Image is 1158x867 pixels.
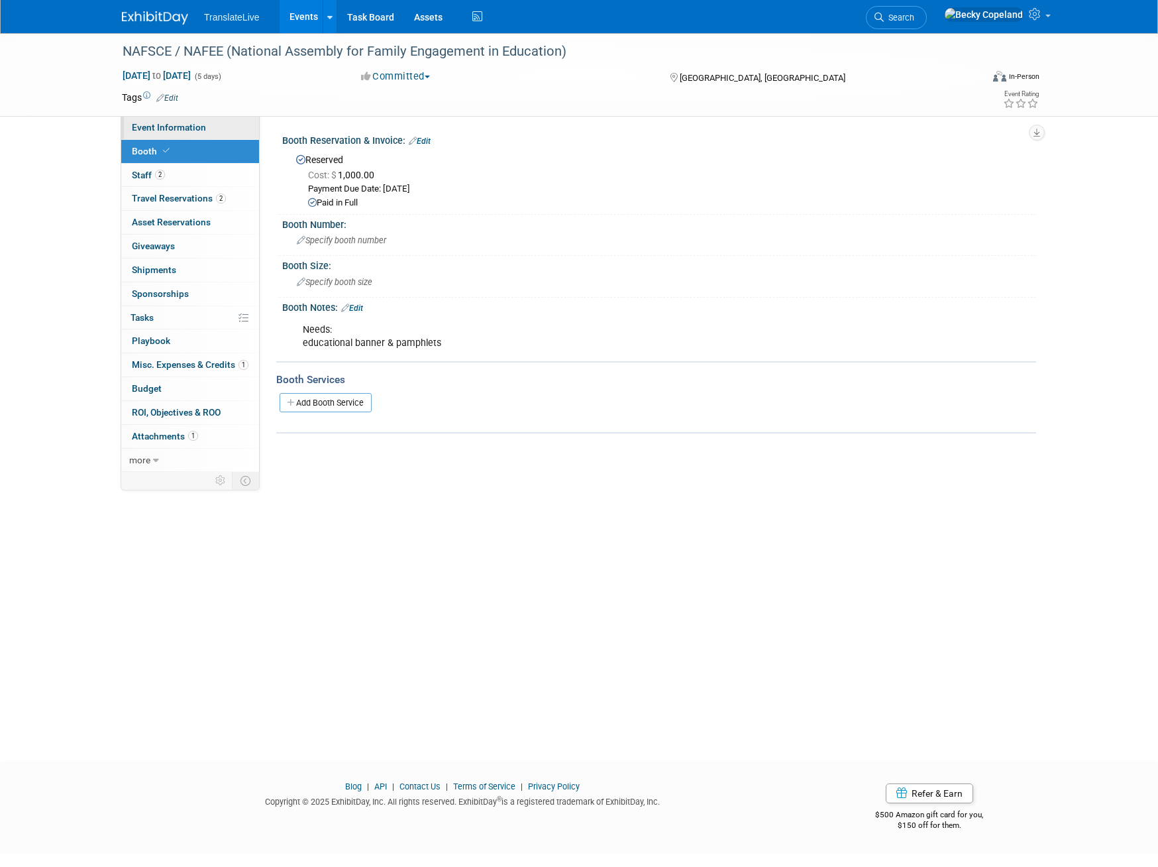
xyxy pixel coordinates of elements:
span: Sponsorships [132,288,189,299]
div: Paid in Full [308,197,1026,209]
a: Asset Reservations [121,211,259,234]
a: Attachments1 [121,425,259,448]
span: | [443,781,451,791]
span: Budget [132,383,162,394]
a: Event Information [121,116,259,139]
span: Asset Reservations [132,217,211,227]
a: Budget [121,377,259,400]
a: Sponsorships [121,282,259,306]
a: Travel Reservations2 [121,187,259,210]
span: (5 days) [193,72,221,81]
span: Shipments [132,264,176,275]
div: In-Person [1008,72,1039,82]
div: Reserved [292,150,1026,209]
span: 1 [238,360,248,370]
a: Blog [345,781,362,791]
i: Booth reservation complete [163,147,170,154]
span: | [364,781,372,791]
a: more [121,449,259,472]
span: Booth [132,146,172,156]
div: Copyright © 2025 ExhibitDay, Inc. All rights reserved. ExhibitDay is a registered trademark of Ex... [122,793,803,808]
a: Edit [341,304,363,313]
a: Search [866,6,927,29]
span: ROI, Objectives & ROO [132,407,221,418]
span: 1,000.00 [308,170,380,180]
a: Booth [121,140,259,163]
div: Event Rating [1003,91,1039,97]
a: Tasks [121,306,259,329]
a: Misc. Expenses & Credits1 [121,353,259,376]
span: Misc. Expenses & Credits [132,359,248,370]
span: Attachments [132,431,198,441]
span: Playbook [132,335,170,346]
td: Personalize Event Tab Strip [209,472,233,489]
img: ExhibitDay [122,11,188,25]
img: Format-Inperson.png [993,71,1006,82]
div: $500 Amazon gift card for you, [823,801,1037,831]
a: ROI, Objectives & ROO [121,401,259,424]
a: Playbook [121,329,259,353]
span: Event Information [132,122,206,133]
td: Tags [122,91,178,104]
a: Contact Us [399,781,441,791]
div: Booth Notes: [282,298,1036,315]
a: API [374,781,387,791]
sup: ® [497,795,501,803]
a: Giveaways [121,235,259,258]
a: Refer & Earn [886,783,973,803]
a: Privacy Policy [528,781,580,791]
span: Cost: $ [308,170,338,180]
a: Edit [409,137,431,146]
div: Event Format [903,69,1039,89]
div: Booth Reservation & Invoice: [282,131,1036,148]
span: 2 [216,194,226,203]
span: Specify booth number [297,235,386,245]
div: Booth Size: [282,256,1036,272]
a: Edit [156,93,178,103]
span: [DATE] [DATE] [122,70,191,82]
span: Travel Reservations [132,193,226,203]
span: TranslateLive [204,12,260,23]
span: [GEOGRAPHIC_DATA], [GEOGRAPHIC_DATA] [680,73,845,83]
span: Giveaways [132,241,175,251]
span: Tasks [131,312,154,323]
img: Becky Copeland [944,7,1024,22]
span: to [150,70,163,81]
span: Staff [132,170,165,180]
div: $150 off for them. [823,820,1037,831]
div: Booth Number: [282,215,1036,231]
span: 2 [155,170,165,180]
a: Terms of Service [453,781,515,791]
span: 1 [188,431,198,441]
a: Staff2 [121,164,259,187]
div: Needs: educational banner & pamphlets [293,317,890,357]
span: | [389,781,397,791]
a: Shipments [121,259,259,282]
button: Committed [356,70,435,84]
div: Booth Services [276,373,1036,387]
span: | [517,781,526,791]
a: Add Booth Service [280,393,372,412]
span: Specify booth size [297,277,372,287]
span: more [129,455,150,465]
span: Search [884,13,914,23]
div: Payment Due Date: [DATE] [308,183,1026,196]
div: NAFSCE / NAFEE (National Assembly for Family Engagement in Education) [118,40,961,64]
td: Toggle Event Tabs [233,472,260,489]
